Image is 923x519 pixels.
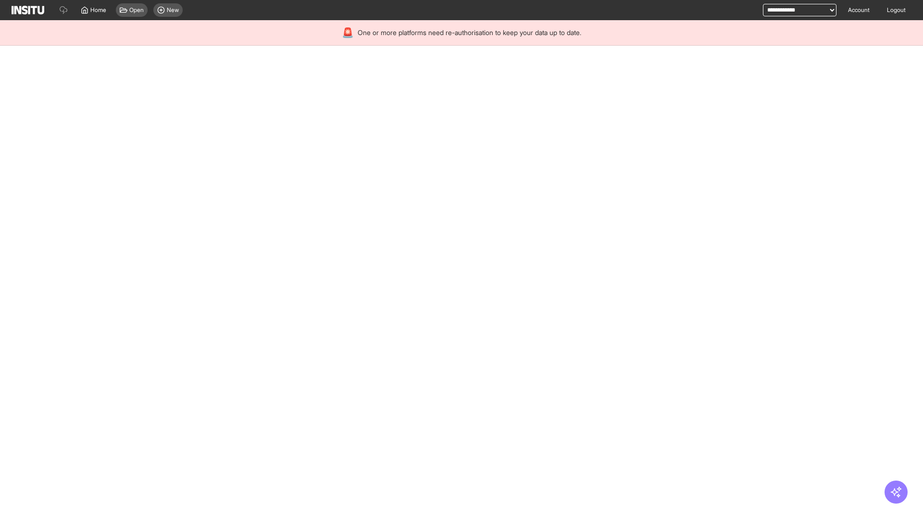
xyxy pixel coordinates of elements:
[129,6,144,14] span: Open
[167,6,179,14] span: New
[90,6,106,14] span: Home
[342,26,354,39] div: 🚨
[358,28,581,37] span: One or more platforms need re-authorisation to keep your data up to date.
[12,6,44,14] img: Logo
